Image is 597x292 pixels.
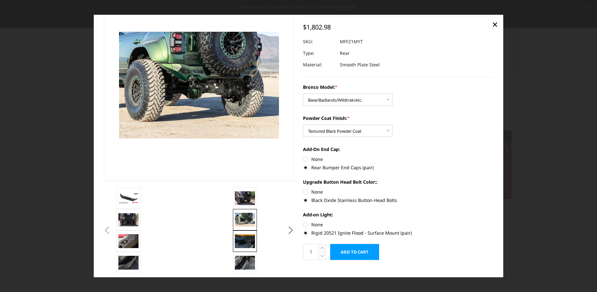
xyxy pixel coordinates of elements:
[118,193,139,204] img: Bronco Rear
[303,211,493,218] label: Add-on Light:
[340,47,350,59] dd: Rear
[118,235,139,248] img: Accepts 1 pair of Rigid Ignite Series LED lights
[303,47,335,59] dt: Type:
[235,192,255,205] img: Shown with optional bolt-on end caps
[118,213,139,226] img: Shown with optional bolt-on end caps
[235,213,255,227] img: Bronco Rear
[303,229,493,236] label: Rigid 20521 Ignite Flood - Surface Mount (pair)
[102,226,112,235] button: Previous
[303,146,493,153] label: Add-On End Cap:
[303,59,335,71] dt: Material:
[303,115,493,121] label: Powder Coat Finish:
[303,36,335,47] dt: SKU:
[330,244,379,260] input: Add to Cart
[118,256,139,270] img: Bronco Rear
[490,19,500,29] a: Close
[340,59,380,71] dd: Smooth Plate Steel
[303,221,493,228] label: None
[303,179,493,185] label: Upgrade Button Head Bolt Color::
[303,156,493,163] label: None
[303,188,493,195] label: None
[303,164,493,171] label: Rear Bumper End Caps (pair)
[565,261,597,292] iframe: Chat Widget
[303,23,331,31] span: $1,802.98
[235,235,255,248] img: Bronco Rear
[235,256,255,270] img: Bronco Rear
[286,226,296,235] button: Next
[303,84,493,90] label: Bronco Model:
[340,36,363,47] dd: MFF21MYT
[492,17,498,31] span: ×
[303,197,493,204] label: Black Oxide Stainless Button-Head Bolts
